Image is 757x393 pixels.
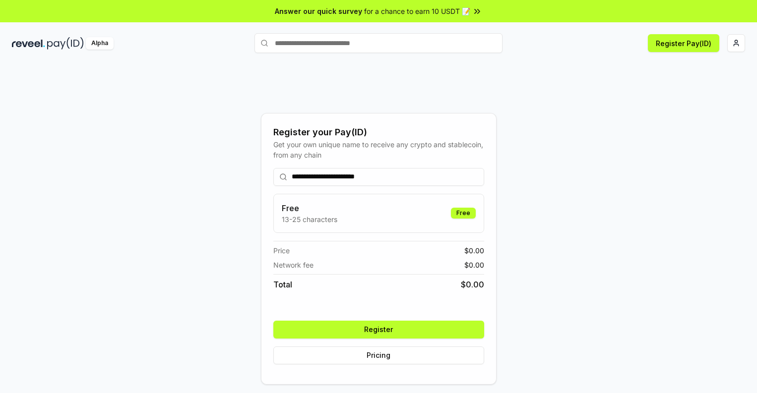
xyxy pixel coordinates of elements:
[12,37,45,50] img: reveel_dark
[461,279,484,290] span: $ 0.00
[273,346,484,364] button: Pricing
[273,245,290,256] span: Price
[648,34,719,52] button: Register Pay(ID)
[451,208,476,219] div: Free
[273,139,484,160] div: Get your own unique name to receive any crypto and stablecoin, from any chain
[364,6,470,16] span: for a chance to earn 10 USDT 📝
[275,6,362,16] span: Answer our quick survey
[86,37,114,50] div: Alpha
[273,260,314,270] span: Network fee
[47,37,84,50] img: pay_id
[282,214,337,225] p: 13-25 characters
[282,202,337,214] h3: Free
[273,279,292,290] span: Total
[464,260,484,270] span: $ 0.00
[273,321,484,338] button: Register
[464,245,484,256] span: $ 0.00
[273,125,484,139] div: Register your Pay(ID)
